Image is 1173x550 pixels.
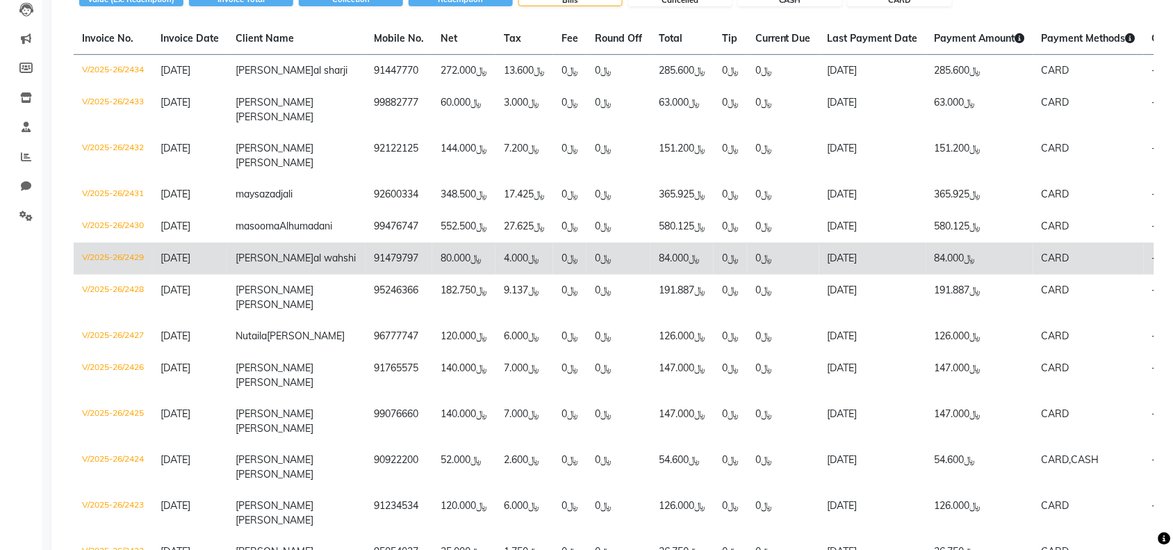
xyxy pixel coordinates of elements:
[74,179,152,211] td: V/2025-26/2431
[236,156,313,169] span: [PERSON_NAME]
[650,179,714,211] td: ﷼365.925
[819,321,926,353] td: [DATE]
[432,275,495,321] td: ﷼182.750
[1072,453,1099,466] span: CASH
[1152,64,1156,76] span: -
[819,275,926,321] td: [DATE]
[366,444,432,490] td: 90922200
[1152,330,1156,342] span: -
[236,422,313,435] span: [PERSON_NAME]
[714,87,747,133] td: ﷼0
[747,444,819,490] td: ﷼0
[161,96,190,108] span: [DATE]
[495,243,553,275] td: ﷼4.000
[161,407,190,420] span: [DATE]
[747,490,819,536] td: ﷼0
[1042,407,1069,420] span: CARD
[236,96,313,108] span: [PERSON_NAME]
[74,133,152,179] td: V/2025-26/2432
[495,321,553,353] td: ﷼6.000
[74,353,152,398] td: V/2025-26/2426
[926,444,1033,490] td: ﷼54.600
[495,353,553,398] td: ﷼7.000
[1042,142,1069,154] span: CARD
[366,398,432,444] td: 99076660
[366,490,432,536] td: 91234534
[553,353,586,398] td: ﷼0
[714,398,747,444] td: ﷼0
[236,453,313,466] span: [PERSON_NAME]
[161,188,190,200] span: [DATE]
[926,55,1033,88] td: ﷼285.600
[236,514,313,526] span: [PERSON_NAME]
[714,321,747,353] td: ﷼0
[650,275,714,321] td: ﷼191.887
[819,55,926,88] td: [DATE]
[161,453,190,466] span: [DATE]
[650,243,714,275] td: ﷼84.000
[586,398,650,444] td: ﷼0
[236,188,265,200] span: maysa
[366,321,432,353] td: 96777747
[161,142,190,154] span: [DATE]
[441,32,457,45] span: Net
[495,444,553,490] td: ﷼2.600
[236,330,267,342] span: Nutaila
[1152,499,1156,512] span: -
[553,243,586,275] td: ﷼0
[432,490,495,536] td: ﷼120.000
[432,133,495,179] td: ﷼144.000
[1152,362,1156,374] span: -
[586,490,650,536] td: ﷼0
[586,179,650,211] td: ﷼0
[586,353,650,398] td: ﷼0
[586,275,650,321] td: ﷼0
[819,490,926,536] td: [DATE]
[650,490,714,536] td: ﷼126.000
[495,133,553,179] td: ﷼7.200
[926,398,1033,444] td: ﷼147.000
[650,87,714,133] td: ﷼63.000
[714,179,747,211] td: ﷼0
[495,211,553,243] td: ﷼27.625
[926,275,1033,321] td: ﷼191.887
[747,133,819,179] td: ﷼0
[236,362,313,374] span: [PERSON_NAME]
[553,398,586,444] td: ﷼0
[432,321,495,353] td: ﷼120.000
[236,499,313,512] span: [PERSON_NAME]
[553,133,586,179] td: ﷼0
[1042,330,1069,342] span: CARD
[236,376,313,389] span: [PERSON_NAME]
[553,211,586,243] td: ﷼0
[161,362,190,374] span: [DATE]
[236,142,313,154] span: [PERSON_NAME]
[926,243,1033,275] td: ﷼84.000
[161,32,219,45] span: Invoice Date
[432,55,495,88] td: ﷼272.000
[82,32,133,45] span: Invoice No.
[595,32,642,45] span: Round Off
[366,133,432,179] td: 92122125
[1042,362,1069,374] span: CARD
[74,243,152,275] td: V/2025-26/2429
[161,252,190,264] span: [DATE]
[747,275,819,321] td: ﷼0
[935,32,1025,45] span: Payment Amount
[747,398,819,444] td: ﷼0
[553,179,586,211] td: ﷼0
[650,211,714,243] td: ﷼580.125
[1042,220,1069,232] span: CARD
[586,321,650,353] td: ﷼0
[819,133,926,179] td: [DATE]
[747,243,819,275] td: ﷼0
[432,87,495,133] td: ﷼60.000
[1042,188,1069,200] span: CARD
[659,32,682,45] span: Total
[714,490,747,536] td: ﷼0
[432,444,495,490] td: ﷼52.000
[1042,252,1069,264] span: CARD
[161,499,190,512] span: [DATE]
[819,179,926,211] td: [DATE]
[236,468,313,480] span: [PERSON_NAME]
